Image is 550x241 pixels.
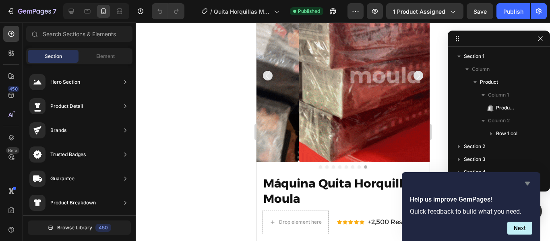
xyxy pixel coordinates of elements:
button: Hide survey [523,179,532,188]
span: Section 3 [464,155,486,163]
span: Section 4 [464,168,486,176]
button: Next question [507,222,532,235]
span: Column 1 [488,91,509,99]
div: Trusted Badges [50,150,86,159]
div: Hero Section [50,78,80,86]
span: 1 product assigned [393,7,445,16]
div: Product Detail [50,102,83,110]
span: / [210,7,212,16]
span: Save [473,8,487,15]
div: 450 [95,224,111,232]
div: Brands [50,126,66,134]
span: Section 1 [464,52,484,60]
button: Publish [496,3,530,19]
span: Browse Library [57,224,92,231]
span: Row 1 col [496,130,517,138]
span: Section [45,53,62,60]
p: Quick feedback to build what you need. [410,208,532,215]
input: Search Sections & Elements [26,26,132,42]
span: Published [298,8,320,15]
span: Section 2 [464,142,485,150]
div: Help us improve GemPages! [410,179,532,235]
div: Undo/Redo [152,3,184,19]
button: Save [467,3,493,19]
h2: Help us improve GemPages! [410,195,532,204]
button: Browse Library450 [28,220,131,235]
button: 7 [3,3,60,19]
span: Element [96,53,115,60]
span: Product [480,78,498,86]
div: 450 [8,86,19,92]
div: Product Breakdown [50,199,96,207]
button: 1 product assigned [386,3,463,19]
span: Column [472,65,490,73]
div: Guarantee [50,175,74,183]
p: 7 [53,6,56,16]
span: Product Images [496,104,516,112]
div: Beta [6,147,19,154]
iframe: Design area [256,23,430,241]
span: Quita Horquillas Moula [214,7,271,16]
span: Column 2 [488,117,510,125]
div: Publish [503,7,523,16]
